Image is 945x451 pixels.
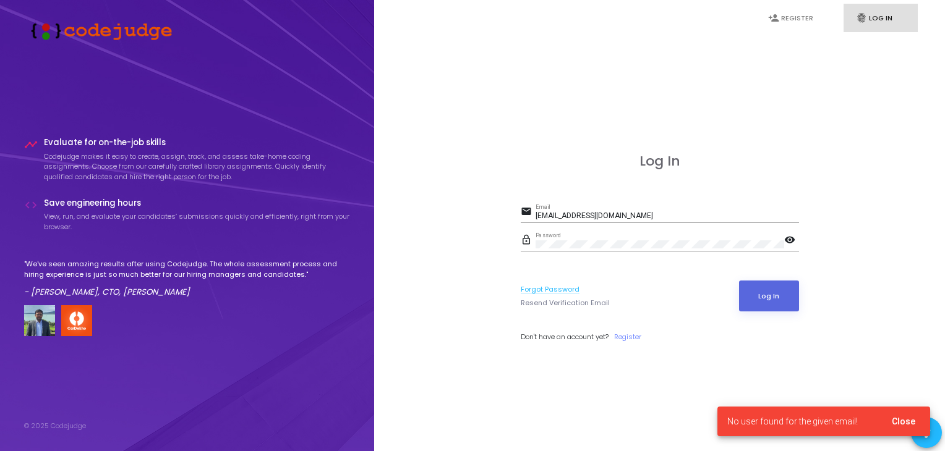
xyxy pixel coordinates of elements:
[784,234,799,248] mat-icon: visibility
[44,151,351,182] p: Codejudge makes it easy to create, assign, track, and assess take-home coding assignments. Choose...
[44,138,351,148] h4: Evaluate for on-the-job skills
[536,212,799,221] input: Email
[739,280,799,311] button: Log In
[727,415,858,428] span: No user found for the given email!
[24,138,38,151] i: timeline
[521,332,609,342] span: Don't have an account yet?
[892,416,915,426] span: Close
[44,198,351,208] h4: Save engineering hours
[24,421,86,431] div: © 2025 Codejudge
[768,12,779,23] i: person_add
[24,305,55,336] img: user image
[24,259,351,279] p: "We've seen amazing results after using Codejudge. The whole assessment process and hiring experi...
[844,4,918,33] a: fingerprintLog In
[856,12,867,23] i: fingerprint
[521,153,799,169] h3: Log In
[44,211,351,232] p: View, run, and evaluate your candidates’ submissions quickly and efficiently, right from your bro...
[521,298,610,308] a: Resend Verification Email
[521,205,536,220] mat-icon: email
[521,284,579,295] a: Forgot Password
[24,198,38,212] i: code
[614,332,641,342] a: Register
[24,286,190,298] em: - [PERSON_NAME], CTO, [PERSON_NAME]
[882,410,925,432] button: Close
[521,234,536,248] mat-icon: lock_outline
[61,305,92,336] img: company-logo
[756,4,830,33] a: person_addRegister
